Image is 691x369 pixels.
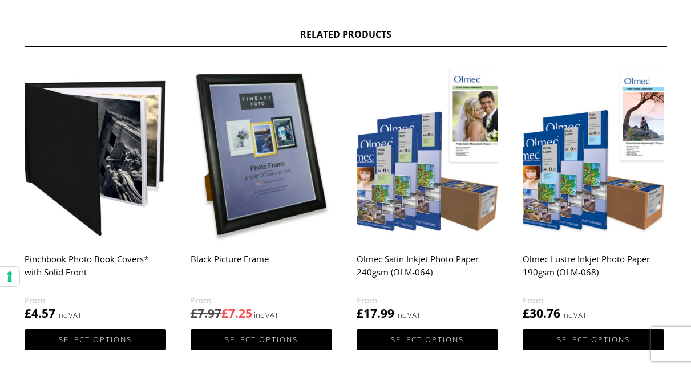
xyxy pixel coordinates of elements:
a: Pinchbook Photo Book Covers* with Solid Front £4.57 [25,64,166,322]
img: Black Picture Frame [191,64,332,241]
a: Select options for “Pinchbook Photo Book Covers* with Solid Front” [25,329,166,350]
bdi: 30.76 [523,305,560,321]
a: Select options for “Olmec Satin Inkjet Photo Paper 240gsm (OLM-064)” [357,329,498,350]
h2: Black Picture Frame [191,248,332,294]
img: Pinchbook Photo Book Covers* with Solid Front [25,64,166,241]
h2: Pinchbook Photo Book Covers* with Solid Front [25,248,166,294]
a: Select options for “Black Picture Frame” [191,329,332,350]
bdi: 17.99 [357,305,394,321]
bdi: 7.25 [221,305,252,321]
h2: Related products [25,28,667,47]
span: £ [25,305,31,321]
span: £ [221,305,228,321]
h2: Olmec Lustre Inkjet Photo Paper 190gsm (OLM-068) [523,248,664,294]
span: £ [191,305,197,321]
img: Olmec Satin Inkjet Photo Paper 240gsm (OLM-064) [357,64,498,241]
a: Black Picture Frame £7.97£7.25 [191,64,332,322]
img: Olmec Lustre Inkjet Photo Paper 190gsm (OLM-068) [523,64,664,241]
span: £ [357,305,363,321]
a: Select options for “Olmec Lustre Inkjet Photo Paper 190gsm (OLM-068)” [523,329,664,350]
a: Olmec Lustre Inkjet Photo Paper 190gsm (OLM-068) £30.76 [523,64,664,322]
bdi: 4.57 [25,305,55,321]
bdi: 7.97 [191,305,221,321]
h2: Olmec Satin Inkjet Photo Paper 240gsm (OLM-064) [357,248,498,294]
span: £ [523,305,530,321]
a: Olmec Satin Inkjet Photo Paper 240gsm (OLM-064) £17.99 [357,64,498,322]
